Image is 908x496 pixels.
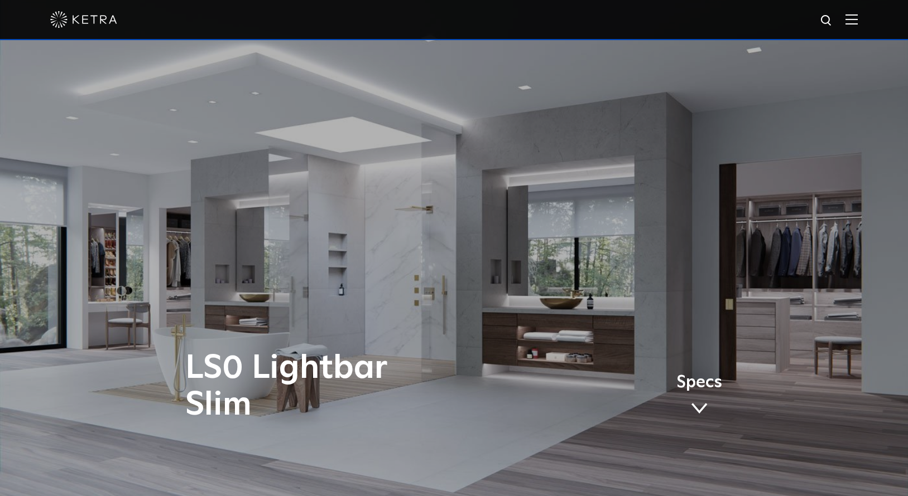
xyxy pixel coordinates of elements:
h1: LS0 Lightbar Slim [185,350,501,424]
img: search icon [820,14,834,28]
img: Hamburger%20Nav.svg [845,14,858,25]
img: ketra-logo-2019-white [50,11,117,28]
a: Specs [676,375,722,418]
span: Specs [676,375,722,391]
